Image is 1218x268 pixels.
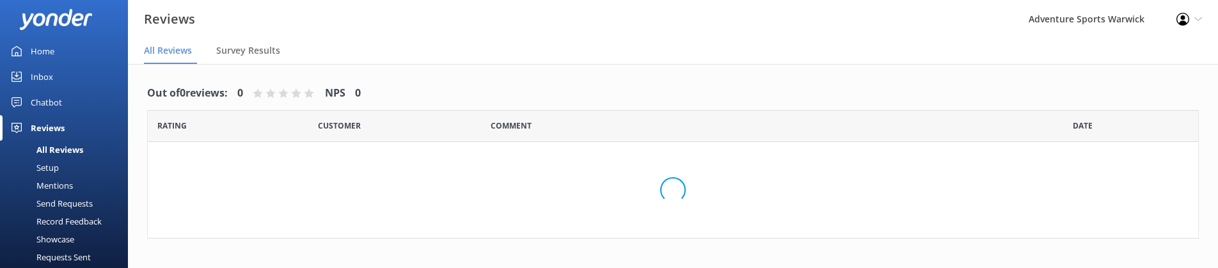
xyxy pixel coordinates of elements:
span: Date [1073,120,1093,132]
h3: Reviews [144,9,195,29]
span: Question [491,120,532,132]
a: Requests Sent [8,248,128,266]
div: Requests Sent [8,248,91,266]
div: Chatbot [31,90,62,115]
div: Showcase [8,230,74,248]
span: All Reviews [144,44,192,57]
a: Record Feedback [8,212,128,230]
span: Date [318,120,361,132]
h4: 0 [237,85,243,102]
span: Survey Results [216,44,280,57]
a: Mentions [8,177,128,194]
div: Setup [8,159,59,177]
div: All Reviews [8,141,83,159]
div: Inbox [31,64,53,90]
a: Showcase [8,230,128,248]
h4: 0 [355,85,361,102]
div: Send Requests [8,194,93,212]
div: Home [31,38,54,64]
h4: NPS [325,85,345,102]
div: Mentions [8,177,73,194]
h4: Out of 0 reviews: [147,85,228,102]
div: Record Feedback [8,212,102,230]
a: Send Requests [8,194,128,212]
div: Reviews [31,115,65,141]
a: Setup [8,159,128,177]
span: Date [157,120,187,132]
img: yonder-white-logo.png [19,9,93,30]
a: All Reviews [8,141,128,159]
